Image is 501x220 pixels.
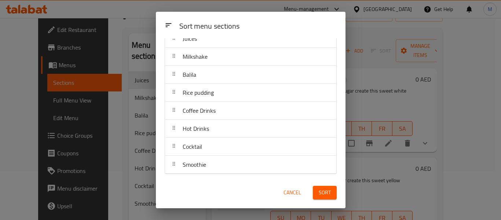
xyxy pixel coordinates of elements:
[183,141,202,152] span: Cocktail
[165,30,336,48] div: Juices
[284,188,301,197] span: Cancel
[319,188,331,197] span: Sort
[313,186,337,199] button: Sort
[183,159,206,170] span: Smoothie
[165,120,336,138] div: Hot Drinks
[183,123,209,134] span: Hot Drinks
[183,51,208,62] span: Milkshake
[183,87,214,98] span: Rice pudding
[165,66,336,84] div: Balila
[176,18,340,35] div: Sort menu sections
[165,156,336,174] div: Smoothie
[281,186,304,199] button: Cancel
[165,84,336,102] div: Rice pudding
[165,102,336,120] div: Coffee Drinks
[165,48,336,66] div: Milkshake
[183,33,197,44] span: Juices
[183,105,216,116] span: Coffee Drinks
[183,69,196,80] span: Balila
[165,138,336,156] div: Cocktail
